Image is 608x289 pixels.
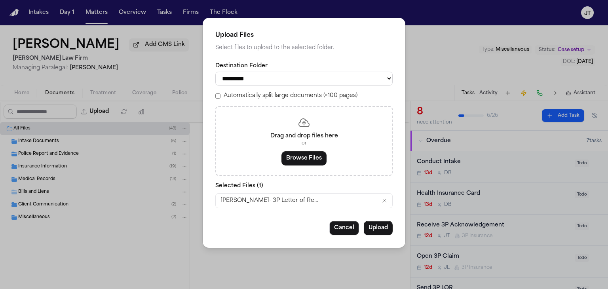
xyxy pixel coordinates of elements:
[215,43,393,53] p: Select files to upload to the selected folder.
[220,197,319,205] span: [PERSON_NAME]- 3P Letter of Representation.pdf
[226,140,382,146] p: or
[215,62,393,70] label: Destination Folder
[281,151,327,165] button: Browse Files
[215,182,393,190] p: Selected Files ( 1 )
[329,221,359,235] button: Cancel
[381,198,388,204] button: Remove Odom- 3P Letter of Representation.pdf
[215,30,393,40] h2: Upload Files
[226,132,382,140] p: Drag and drop files here
[224,92,357,100] label: Automatically split large documents (>100 pages)
[364,221,393,235] button: Upload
